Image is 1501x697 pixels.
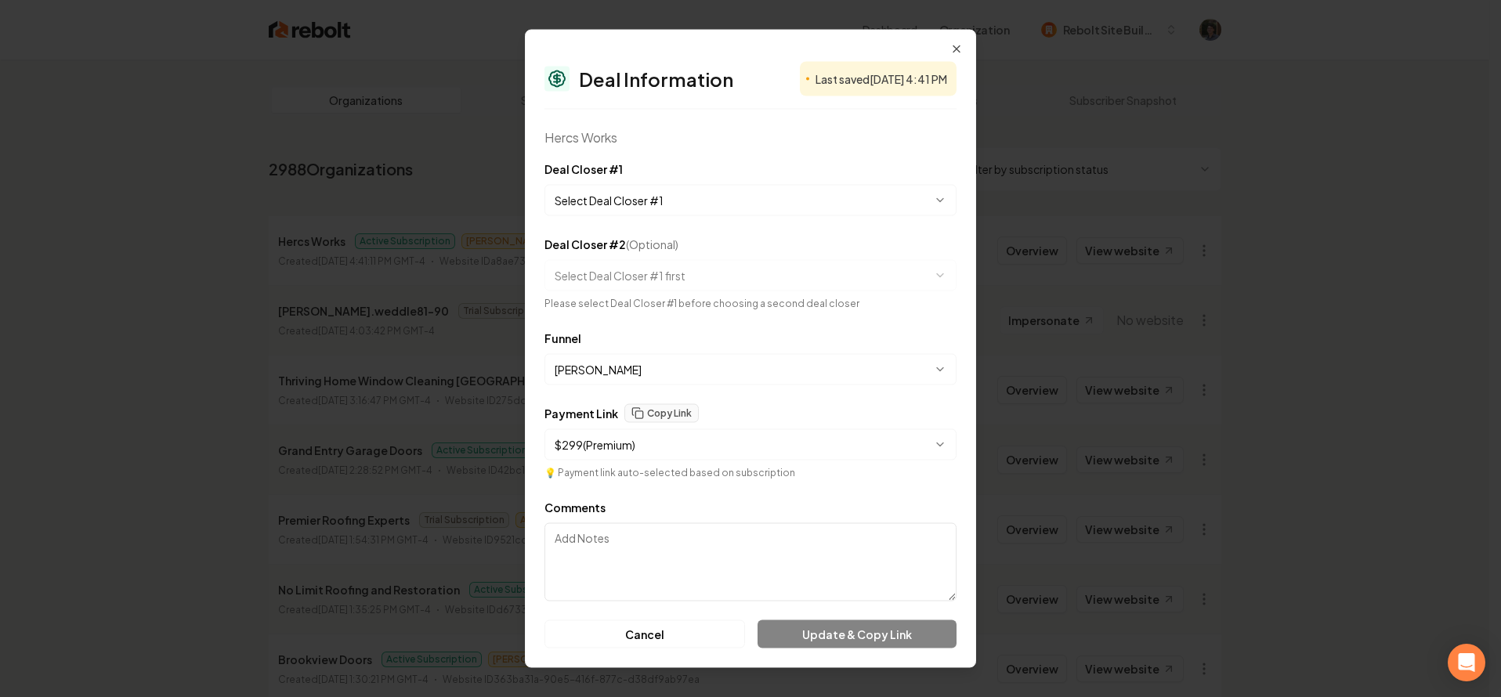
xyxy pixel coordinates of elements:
label: Deal Closer #1 [544,162,623,176]
label: Payment Link [544,408,618,419]
button: Cancel [544,620,745,648]
p: 💡 Payment link auto-selected based on subscription [544,467,957,479]
label: Funnel [544,331,581,345]
h2: Deal Information [579,70,733,88]
div: Please select Deal Closer #1 before choosing a second deal closer [544,298,957,310]
label: Comments [544,500,606,515]
span: (Optional) [626,237,678,251]
span: Last saved [DATE] 4:41 PM [816,71,947,87]
div: Hercs Works [544,128,957,147]
label: Deal Closer #2 [544,237,678,251]
button: Copy Link [624,404,699,423]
